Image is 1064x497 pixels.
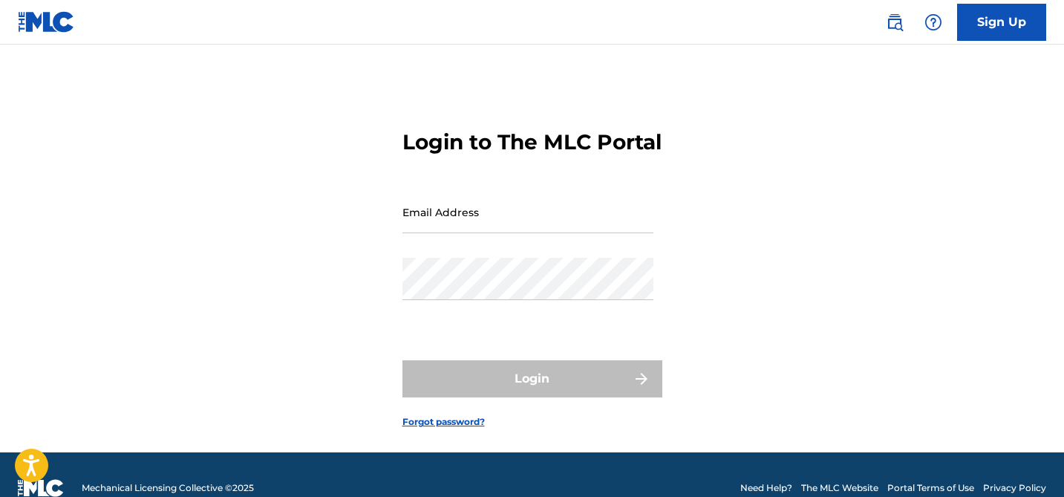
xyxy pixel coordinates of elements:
a: Sign Up [957,4,1046,41]
a: The MLC Website [801,481,878,495]
a: Need Help? [740,481,792,495]
h3: Login to The MLC Portal [402,129,662,155]
img: help [924,13,942,31]
img: search [886,13,904,31]
a: Privacy Policy [983,481,1046,495]
span: Mechanical Licensing Collective © 2025 [82,481,254,495]
a: Public Search [880,7,910,37]
a: Forgot password? [402,415,485,429]
img: logo [18,479,64,497]
div: Help [918,7,948,37]
img: MLC Logo [18,11,75,33]
a: Portal Terms of Use [887,481,974,495]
